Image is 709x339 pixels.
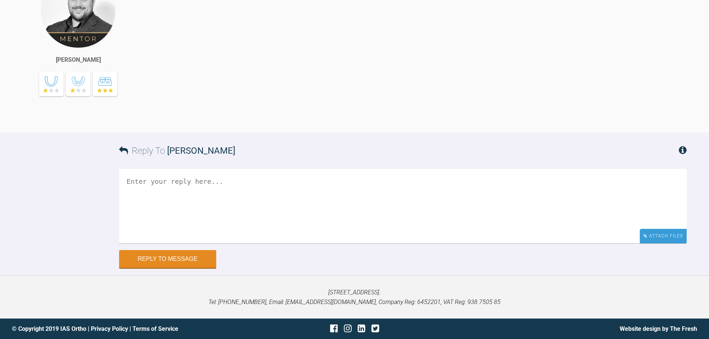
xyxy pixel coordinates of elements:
[132,325,178,332] a: Terms of Service
[56,55,101,65] div: [PERSON_NAME]
[640,229,687,243] div: Attach Files
[167,145,235,156] span: [PERSON_NAME]
[119,250,216,268] button: Reply to Message
[12,288,697,307] p: [STREET_ADDRESS]. Tel: [PHONE_NUMBER], Email: [EMAIL_ADDRESS][DOMAIN_NAME], Company Reg: 6452201,...
[12,324,240,334] div: © Copyright 2019 IAS Ortho | |
[91,325,128,332] a: Privacy Policy
[620,325,697,332] a: Website design by The Fresh
[119,144,235,158] h3: Reply To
